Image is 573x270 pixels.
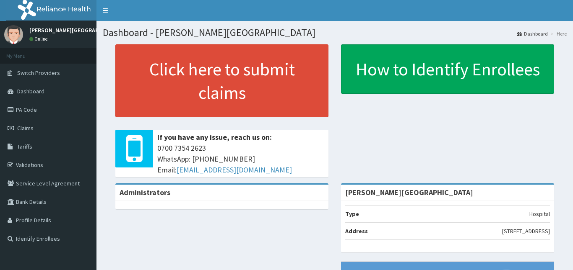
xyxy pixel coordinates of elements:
li: Here [549,30,567,37]
a: How to Identify Enrollees [341,44,554,94]
b: Administrators [120,188,170,197]
p: [STREET_ADDRESS] [502,227,550,235]
a: Click here to submit claims [115,44,328,117]
a: Dashboard [517,30,548,37]
span: 0700 7354 2623 WhatsApp: [PHONE_NUMBER] Email: [157,143,324,175]
img: User Image [4,25,23,44]
b: Address [345,227,368,235]
b: If you have any issue, reach us on: [157,132,272,142]
span: Dashboard [17,87,44,95]
a: Online [29,36,49,42]
span: Claims [17,124,34,132]
p: [PERSON_NAME][GEOGRAPHIC_DATA] [29,27,126,33]
b: Type [345,210,359,218]
a: [EMAIL_ADDRESS][DOMAIN_NAME] [177,165,292,175]
span: Switch Providers [17,69,60,77]
span: Tariffs [17,143,32,150]
h1: Dashboard - [PERSON_NAME][GEOGRAPHIC_DATA] [103,27,567,38]
p: Hospital [529,210,550,218]
strong: [PERSON_NAME][GEOGRAPHIC_DATA] [345,188,473,197]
